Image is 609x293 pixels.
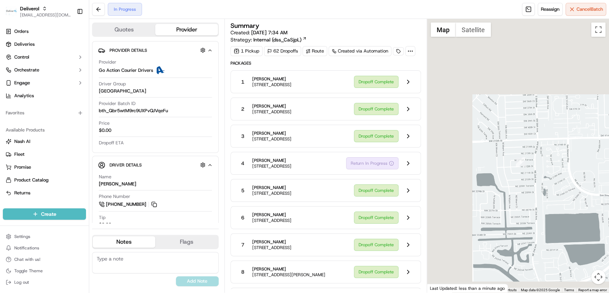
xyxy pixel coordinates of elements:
[252,245,291,250] span: [STREET_ADDRESS]
[20,12,71,18] button: [EMAIL_ADDRESS][DOMAIN_NAME]
[252,212,291,218] span: [PERSON_NAME]
[252,163,291,169] span: [STREET_ADDRESS]
[106,201,146,208] span: [PHONE_NUMBER]
[32,68,117,75] div: Start new chat
[99,59,116,65] span: Provider
[3,187,86,199] button: Returns
[564,288,574,292] a: Terms (opens in new tab)
[6,190,83,196] a: Returns
[3,39,86,50] a: Deliveries
[99,67,153,74] span: Go Action Courier Drivers
[3,64,86,76] button: Orchestrate
[93,24,155,35] button: Quotes
[71,177,86,183] span: Pylon
[14,130,20,136] img: 1736555255976-a54dd68f-1ca7-489b-9aae-adbdc363a1c4
[241,133,244,140] span: 3
[577,6,603,13] span: Cancel Batch
[252,266,325,272] span: [PERSON_NAME]
[99,200,158,208] a: [PHONE_NUMBER]
[111,91,130,100] button: See all
[156,66,164,75] img: ActionCourier.png
[19,46,128,54] input: Got a question? Start typing here...
[230,23,259,29] h3: Summary
[241,241,244,248] span: 7
[516,157,525,167] div: 5
[252,190,291,196] span: [STREET_ADDRESS]
[110,48,147,53] span: Provider Details
[3,254,86,264] button: Chat with us!
[3,3,74,20] button: DeliverolDeliverol[EMAIL_ADDRESS][DOMAIN_NAME]
[3,124,86,136] div: Available Products
[252,218,291,223] span: [STREET_ADDRESS]
[591,23,605,37] button: Toggle fullscreen view
[329,46,391,56] a: Created via Automation
[252,272,325,278] span: [STREET_ADDRESS][PERSON_NAME]
[20,5,39,12] button: Deliverol
[93,236,155,248] button: Notes
[98,159,213,171] button: Driver Details
[50,177,86,183] a: Powered byPylon
[303,46,327,56] a: Route
[99,100,136,107] span: Provider Batch ID
[14,257,40,262] span: Chat with us!
[230,36,307,43] div: Strategy:
[3,174,86,186] button: Product Catalog
[3,232,86,242] button: Settings
[99,193,130,200] span: Phone Number
[15,68,28,81] img: 8571987876998_91fb9ceb93ad5c398215_72.jpg
[521,288,560,292] span: Map data ©2025 Google
[6,151,83,158] a: Fleet
[3,107,86,119] div: Favorites
[22,111,58,116] span: [PERSON_NAME]
[14,279,29,285] span: Log out
[7,7,21,21] img: Nash
[14,190,30,196] span: Returns
[6,6,17,16] img: Deliverol
[427,284,508,293] div: Last Updated: less than a minute ago
[99,127,111,134] span: $0.00
[63,111,78,116] span: [DATE]
[14,151,25,158] span: Fleet
[253,36,301,43] span: Internal (dss_CaSjpL)
[110,162,142,168] span: Driver Details
[230,60,421,66] span: Packages
[7,93,48,99] div: Past conversations
[7,160,13,166] div: 📗
[252,130,291,136] span: [PERSON_NAME]
[14,67,39,73] span: Orchestrate
[14,164,31,170] span: Promise
[98,44,213,56] button: Provider Details
[230,46,263,56] div: 1 Pickup
[14,268,43,274] span: Toggle Theme
[99,108,168,114] span: bth_Qbr5wtM9rc9UXPvQJVqeFu
[241,160,244,167] span: 4
[59,130,62,136] span: •
[14,111,20,117] img: 1736555255976-a54dd68f-1ca7-489b-9aae-adbdc363a1c4
[63,130,78,136] span: [DATE]
[3,162,86,173] button: Promise
[14,245,39,251] span: Notifications
[252,103,291,109] span: [PERSON_NAME]
[431,23,456,37] button: Show street map
[7,29,130,40] p: Welcome 👋
[99,214,106,221] span: Tip
[346,157,399,169] button: Return In Progress
[230,29,288,36] span: Created:
[99,88,146,94] span: [GEOGRAPHIC_DATA]
[578,288,607,292] a: Report a map error
[565,3,606,16] button: CancelBatch
[251,29,288,36] span: [DATE] 7:34 AM
[3,208,86,220] button: Create
[99,181,136,187] div: [PERSON_NAME]
[541,6,559,13] span: Reassign
[155,236,218,248] button: Flags
[7,104,19,115] img: Charles Folsom
[14,28,29,35] span: Orders
[253,36,307,43] a: Internal (dss_CaSjpL)
[241,105,244,113] span: 2
[4,157,57,170] a: 📗Knowledge Base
